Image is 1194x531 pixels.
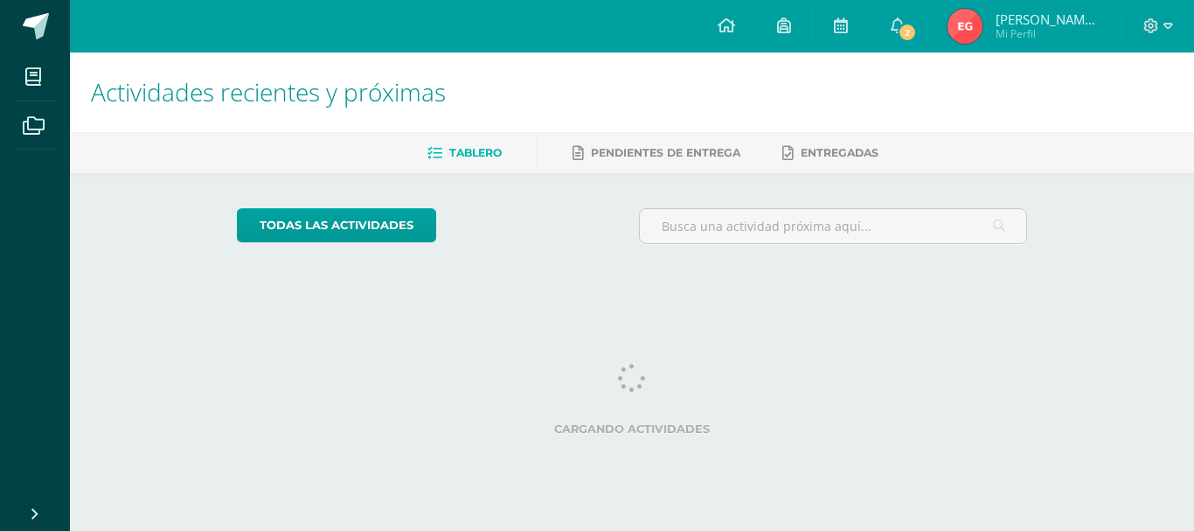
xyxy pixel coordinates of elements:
[237,423,1028,436] label: Cargando actividades
[427,139,502,167] a: Tablero
[948,9,982,44] img: 80b2a2ce82189c13ed95b609bb1b7ae5.png
[449,146,502,159] span: Tablero
[91,75,446,108] span: Actividades recientes y próximas
[801,146,878,159] span: Entregadas
[782,139,878,167] a: Entregadas
[640,209,1027,243] input: Busca una actividad próxima aquí...
[996,26,1100,41] span: Mi Perfil
[237,208,436,242] a: todas las Actividades
[573,139,740,167] a: Pendientes de entrega
[996,10,1100,28] span: [PERSON_NAME][DATE]
[591,146,740,159] span: Pendientes de entrega
[898,23,917,42] span: 2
